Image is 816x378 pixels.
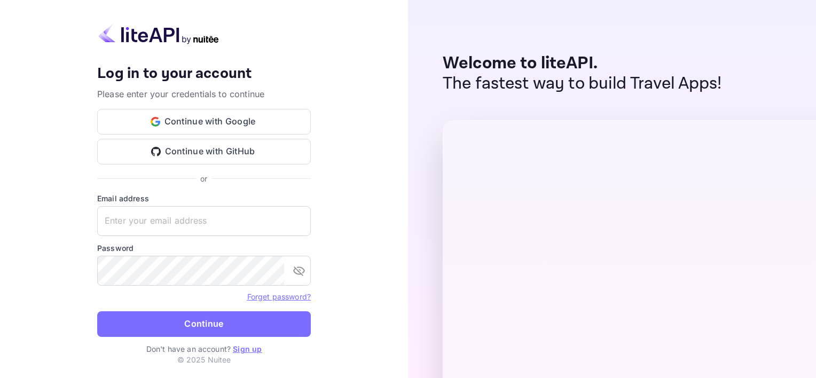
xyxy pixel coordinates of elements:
[97,139,311,164] button: Continue with GitHub
[97,109,311,135] button: Continue with Google
[443,74,722,94] p: The fastest way to build Travel Apps!
[97,65,311,83] h4: Log in to your account
[97,242,311,254] label: Password
[97,193,311,204] label: Email address
[200,173,207,184] p: or
[97,88,311,100] p: Please enter your credentials to continue
[247,292,311,301] a: Forget password?
[97,23,220,44] img: liteapi
[443,53,722,74] p: Welcome to liteAPI.
[233,344,262,353] a: Sign up
[97,206,311,236] input: Enter your email address
[247,291,311,302] a: Forget password?
[97,311,311,337] button: Continue
[288,260,310,281] button: toggle password visibility
[177,354,231,365] p: © 2025 Nuitee
[97,343,311,355] p: Don't have an account?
